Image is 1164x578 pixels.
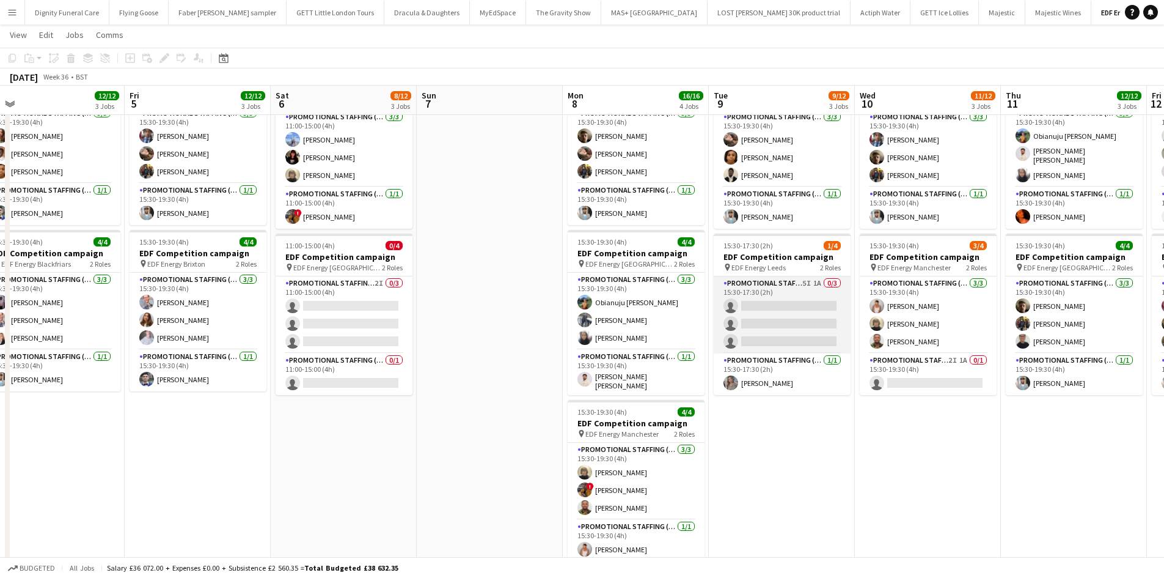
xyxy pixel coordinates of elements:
[860,354,997,395] app-card-role: Promotional Staffing (Team Leader)2I1A0/115:30-19:30 (4h)
[568,443,705,520] app-card-role: Promotional Staffing (Flyering Staff)3/315:30-19:30 (4h)[PERSON_NAME]![PERSON_NAME][PERSON_NAME]
[384,1,470,24] button: Dracula & Daughters
[304,563,398,572] span: Total Budgeted £38 632.35
[109,1,169,24] button: Flying Goose
[568,90,584,101] span: Mon
[585,429,659,439] span: EDF Energy Manchester
[276,67,412,229] div: 11:00-15:00 (4h)4/4EDF Competition campaign EDF Energy Manchester2 RolesPromotional Staffing (Fly...
[714,67,851,229] div: 15:30-19:30 (4h)4/4EDF Competition campaign EDF Energy [GEOGRAPHIC_DATA]2 RolesPromotional Staffi...
[979,1,1025,24] button: Majestic
[1006,251,1143,262] h3: EDF Competition campaign
[130,183,266,225] app-card-role: Promotional Staffing (Team Leader)1/115:30-19:30 (4h)[PERSON_NAME]
[966,263,987,272] span: 2 Roles
[293,263,382,272] span: EDF Energy [GEOGRAPHIC_DATA]
[860,251,997,262] h3: EDF Competition campaign
[679,102,703,111] div: 4 Jobs
[568,106,705,183] app-card-role: Promotional Staffing (Flyering Staff)3/315:30-19:30 (4h)[PERSON_NAME][PERSON_NAME][PERSON_NAME]
[169,1,287,24] button: Faber [PERSON_NAME] sampler
[824,241,841,250] span: 1/4
[708,1,851,24] button: LOST [PERSON_NAME] 30K product trial
[585,259,674,269] span: EDF Energy [GEOGRAPHIC_DATA]
[829,91,849,100] span: 9/12
[276,276,412,354] app-card-role: Promotional Staffing (Flyering Staff)2I0/311:00-15:00 (4h)
[1023,263,1112,272] span: EDF Energy [GEOGRAPHIC_DATA]
[240,237,257,246] span: 4/4
[130,106,266,183] app-card-role: Promotional Staffing (Flyering Staff)3/315:30-19:30 (4h)[PERSON_NAME][PERSON_NAME][PERSON_NAME]
[829,102,849,111] div: 3 Jobs
[1006,354,1143,395] app-card-role: Promotional Staffing (Team Leader)1/115:30-19:30 (4h)[PERSON_NAME]
[714,354,851,395] app-card-role: Promotional Staffing (Team Leader)1/115:30-17:30 (2h)[PERSON_NAME]
[577,407,627,417] span: 15:30-19:30 (4h)
[130,64,266,225] div: 15:30-19:30 (4h)4/4EDF Competition campaign EDF Energy Bayswater2 RolesPromotional Staffing (Flye...
[276,187,412,229] app-card-role: Promotional Staffing (Team Leader)1/111:00-15:00 (4h)![PERSON_NAME]
[678,237,695,246] span: 4/4
[1004,97,1021,111] span: 11
[470,1,526,24] button: MyEdSpace
[67,563,97,572] span: All jobs
[147,259,205,269] span: EDF Energy Brixton
[1150,97,1162,111] span: 12
[90,259,111,269] span: 2 Roles
[1091,1,1147,24] button: EDF Energy
[1152,90,1162,101] span: Fri
[241,102,265,111] div: 3 Jobs
[5,27,32,43] a: View
[860,234,997,395] app-job-card: 15:30-19:30 (4h)3/4EDF Competition campaign EDF Energy Manchester2 RolesPromotional Staffing (Fly...
[91,27,128,43] a: Comms
[40,72,71,81] span: Week 36
[714,110,851,187] app-card-role: Promotional Staffing (Flyering Staff)3/315:30-19:30 (4h)[PERSON_NAME][PERSON_NAME][PERSON_NAME]
[391,102,411,111] div: 3 Jobs
[910,1,979,24] button: GETT Ice Lollies
[568,520,705,561] app-card-role: Promotional Staffing (Team Leader)1/115:30-19:30 (4h)[PERSON_NAME]
[851,1,910,24] button: Actiph Water
[422,90,436,101] span: Sun
[526,1,601,24] button: The Gravity Show
[1006,64,1143,229] div: 15:30-19:30 (4h)4/4EDF Competition campaign EDF Energy [GEOGRAPHIC_DATA]2 RolesPromotional Staffi...
[1116,241,1133,250] span: 4/4
[276,110,412,187] app-card-role: Promotional Staffing (Flyering Staff)3/311:00-15:00 (4h)[PERSON_NAME][PERSON_NAME][PERSON_NAME]
[128,97,139,111] span: 5
[1006,276,1143,354] app-card-role: Promotional Staffing (Flyering Staff)3/315:30-19:30 (4h)[PERSON_NAME][PERSON_NAME][PERSON_NAME]
[723,241,773,250] span: 15:30-17:30 (2h)
[714,276,851,354] app-card-role: Promotional Staffing (Flyering Staff)5I1A0/315:30-17:30 (2h)
[276,234,412,395] app-job-card: 11:00-15:00 (4h)0/4EDF Competition campaign EDF Energy [GEOGRAPHIC_DATA]2 RolesPromotional Staffi...
[39,29,53,40] span: Edit
[860,90,876,101] span: Wed
[93,237,111,246] span: 4/4
[568,350,705,395] app-card-role: Promotional Staffing (Team Leader)1/115:30-19:30 (4h)[PERSON_NAME] [PERSON_NAME]
[820,263,841,272] span: 2 Roles
[34,27,58,43] a: Edit
[60,27,89,43] a: Jobs
[65,29,84,40] span: Jobs
[714,234,851,395] app-job-card: 15:30-17:30 (2h)1/4EDF Competition campaign EDF Energy Leeds2 RolesPromotional Staffing (Flyering...
[568,230,705,395] div: 15:30-19:30 (4h)4/4EDF Competition campaign EDF Energy [GEOGRAPHIC_DATA]2 RolesPromotional Staffi...
[679,91,703,100] span: 16/16
[568,64,705,225] app-job-card: 15:30-19:30 (4h)4/4EDF Competition campaign EDF Energy Aldgate2 RolesPromotional Staffing (Flyeri...
[139,237,189,246] span: 15:30-19:30 (4h)
[971,91,995,100] span: 11/12
[568,400,705,561] div: 15:30-19:30 (4h)4/4EDF Competition campaign EDF Energy Manchester2 RolesPromotional Staffing (Fly...
[1006,234,1143,395] app-job-card: 15:30-19:30 (4h)4/4EDF Competition campaign EDF Energy [GEOGRAPHIC_DATA]2 RolesPromotional Staffi...
[860,187,997,229] app-card-role: Promotional Staffing (Team Leader)1/115:30-19:30 (4h)[PERSON_NAME]
[1117,91,1141,100] span: 12/12
[601,1,708,24] button: MAS+ [GEOGRAPHIC_DATA]
[287,1,384,24] button: GETT Little London Tours
[1006,90,1021,101] span: Thu
[568,273,705,350] app-card-role: Promotional Staffing (Flyering Staff)3/315:30-19:30 (4h)Obianuju [PERSON_NAME][PERSON_NAME][PERSO...
[674,429,695,439] span: 2 Roles
[860,110,997,187] app-card-role: Promotional Staffing (Flyering Staff)3/315:30-19:30 (4h)[PERSON_NAME][PERSON_NAME][PERSON_NAME]
[714,187,851,229] app-card-role: Promotional Staffing (Team Leader)1/115:30-19:30 (4h)[PERSON_NAME]
[970,241,987,250] span: 3/4
[1006,187,1143,229] app-card-role: Promotional Staffing (Team Leader)1/115:30-19:30 (4h)[PERSON_NAME]
[130,248,266,259] h3: EDF Competition campaign
[95,91,119,100] span: 12/12
[241,91,265,100] span: 12/12
[568,248,705,259] h3: EDF Competition campaign
[587,483,594,490] span: !
[295,209,302,217] span: !
[95,102,119,111] div: 3 Jobs
[1006,106,1143,187] app-card-role: Promotional Staffing (Flyering Staff)3/315:30-19:30 (4h)Obianuju [PERSON_NAME][PERSON_NAME] [PERS...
